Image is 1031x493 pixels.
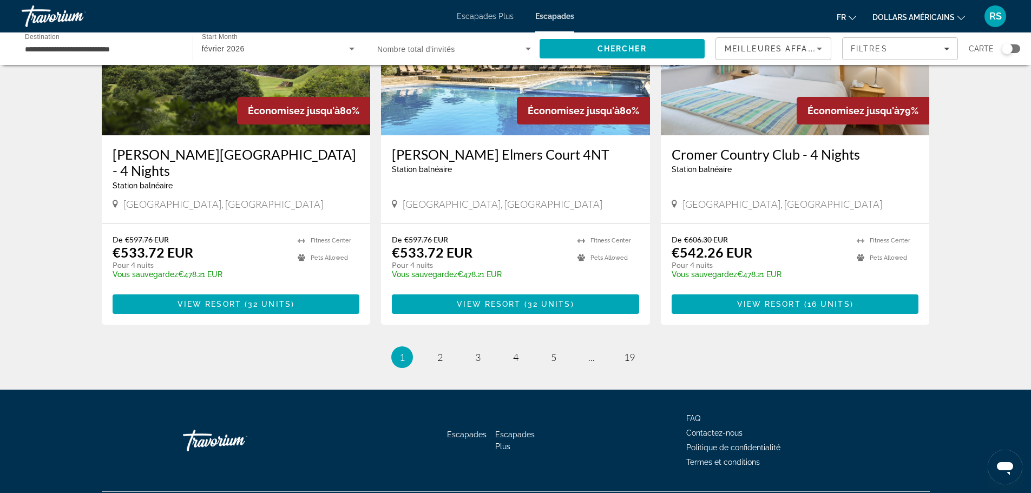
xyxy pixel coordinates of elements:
a: Contactez-nous [686,429,743,437]
span: Pets Allowed [870,254,907,261]
a: Escapades Plus [457,12,514,21]
p: €533.72 EUR [113,244,193,260]
span: ( ) [801,300,853,308]
span: Vous sauvegardez [672,270,737,279]
p: Pour 4 nuits [392,260,567,270]
span: Économisez jusqu'à [248,105,340,116]
span: 19 [624,351,635,363]
input: Select destination [25,43,179,56]
a: Escapades [447,430,487,439]
span: €597.76 EUR [125,235,169,244]
span: 1 [399,351,405,363]
a: [PERSON_NAME] Elmers Court 4NT [392,146,639,162]
a: Rentrer à la maison [183,424,291,457]
iframe: Bouton de lancement de la fenêtre de messagerie [988,450,1022,484]
span: View Resort [737,300,801,308]
p: €542.26 EUR [672,244,752,260]
span: 5 [551,351,556,363]
p: €478.21 EUR [392,270,567,279]
span: février 2026 [202,44,245,53]
button: Menu utilisateur [981,5,1009,28]
span: €606.30 EUR [684,235,728,244]
a: FAQ [686,414,700,423]
span: Pets Allowed [311,254,348,261]
a: Escapades [535,12,574,21]
a: Termes et conditions [686,458,760,466]
span: De [672,235,681,244]
button: View Resort(32 units) [113,294,360,314]
span: Carte [969,41,994,56]
span: ... [588,351,595,363]
span: 32 units [248,300,291,308]
span: [GEOGRAPHIC_DATA], [GEOGRAPHIC_DATA] [403,198,602,210]
span: Chercher [597,44,647,53]
p: €478.21 EUR [672,270,846,279]
a: Politique de confidentialité [686,443,780,452]
span: De [392,235,402,244]
span: Station balnéaire [392,165,452,174]
span: Vous sauvegardez [392,270,457,279]
span: ( ) [241,300,294,308]
span: 4 [513,351,518,363]
span: 32 units [528,300,571,308]
span: Filtres [851,44,888,53]
span: Économisez jusqu'à [807,105,899,116]
a: Cromer Country Club - 4 Nights [672,146,919,162]
span: Destination [25,33,60,40]
span: 16 units [807,300,850,308]
p: Pour 4 nuits [672,260,846,270]
span: Nombre total d'invités [377,45,455,54]
button: Changer de devise [872,9,965,25]
mat-select: Sort by [725,42,822,55]
span: 2 [437,351,443,363]
div: 80% [517,97,650,124]
p: €478.21 EUR [113,270,287,279]
span: Station balnéaire [672,165,732,174]
div: 80% [237,97,370,124]
button: View Resort(32 units) [392,294,639,314]
span: Station balnéaire [113,181,173,190]
span: €597.76 EUR [404,235,448,244]
button: View Resort(16 units) [672,294,919,314]
span: Vous sauvegardez [113,270,178,279]
font: dollars américains [872,13,955,22]
span: Économisez jusqu'à [528,105,620,116]
span: Fitness Center [590,237,631,244]
button: Filters [842,37,958,60]
button: Search [540,39,705,58]
font: fr [837,13,846,22]
span: Meilleures affaires [725,44,829,53]
span: Start Month [202,34,238,41]
p: Pour 4 nuits [113,260,287,270]
nav: Pagination [102,346,930,368]
a: Travorium [22,2,130,30]
span: [GEOGRAPHIC_DATA], [GEOGRAPHIC_DATA] [682,198,882,210]
span: Fitness Center [311,237,351,244]
span: 3 [475,351,481,363]
span: [GEOGRAPHIC_DATA], [GEOGRAPHIC_DATA] [123,198,323,210]
span: View Resort [178,300,241,308]
span: De [113,235,122,244]
span: View Resort [457,300,521,308]
a: [PERSON_NAME][GEOGRAPHIC_DATA] - 4 Nights [113,146,360,179]
span: ( ) [521,300,574,308]
span: Fitness Center [870,237,910,244]
div: 79% [797,97,929,124]
a: Escapades Plus [495,430,535,451]
p: €533.72 EUR [392,244,472,260]
button: Changer de langue [837,9,856,25]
